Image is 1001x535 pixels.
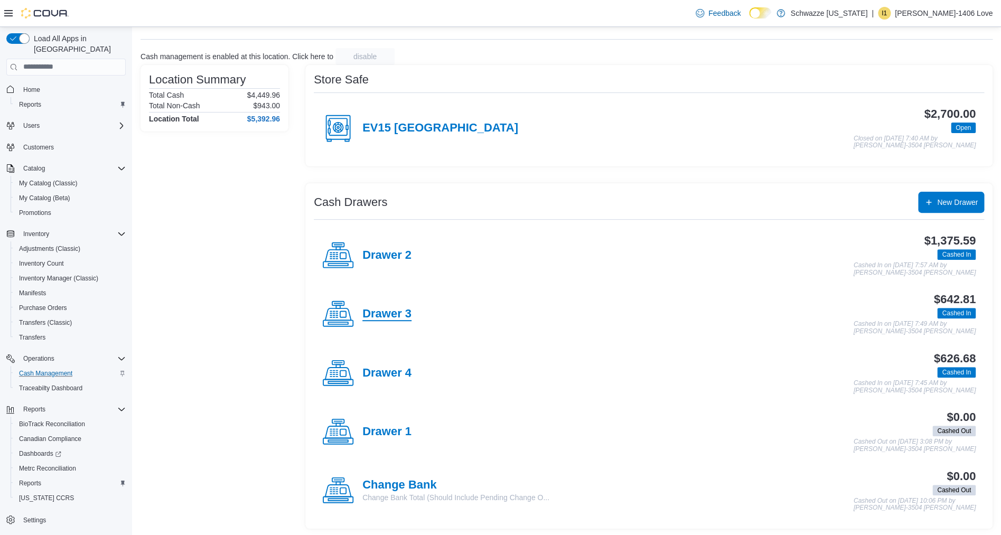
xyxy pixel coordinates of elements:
[19,352,126,365] span: Operations
[23,354,54,363] span: Operations
[149,101,200,110] h6: Total Non-Cash
[924,234,976,247] h3: $1,375.59
[19,179,78,187] span: My Catalog (Classic)
[15,207,55,219] a: Promotions
[11,491,130,505] button: [US_STATE] CCRS
[19,100,41,109] span: Reports
[872,7,874,20] p: |
[314,196,387,209] h3: Cash Drawers
[23,230,49,238] span: Inventory
[23,143,54,152] span: Customers
[2,227,130,241] button: Inventory
[15,447,126,460] span: Dashboards
[19,384,82,392] span: Traceabilty Dashboard
[11,286,130,301] button: Manifests
[11,205,130,220] button: Promotions
[11,191,130,205] button: My Catalog (Beta)
[21,8,69,18] img: Cova
[11,301,130,315] button: Purchase Orders
[11,431,130,446] button: Canadian Compliance
[15,257,126,270] span: Inventory Count
[19,259,64,268] span: Inventory Count
[15,287,50,299] a: Manifests
[854,438,976,453] p: Cashed Out on [DATE] 3:08 PM by [PERSON_NAME]-3504 [PERSON_NAME]
[15,316,126,329] span: Transfers (Classic)
[362,425,411,439] h4: Drawer 1
[937,485,971,495] span: Cashed Out
[19,435,81,443] span: Canadian Compliance
[141,52,333,61] p: Cash management is enabled at this location. Click here to
[19,352,59,365] button: Operations
[895,7,993,20] p: [PERSON_NAME]-1406 Love
[19,403,126,416] span: Reports
[19,83,126,96] span: Home
[11,241,130,256] button: Adjustments (Classic)
[247,115,280,123] h4: $5,392.96
[19,141,58,154] a: Customers
[2,118,130,133] button: Users
[19,304,67,312] span: Purchase Orders
[11,256,130,271] button: Inventory Count
[15,331,126,344] span: Transfers
[937,426,971,436] span: Cashed Out
[790,7,867,20] p: Schwazze [US_STATE]
[30,33,126,54] span: Load All Apps in [GEOGRAPHIC_DATA]
[2,161,130,176] button: Catalog
[19,494,74,502] span: [US_STATE] CCRS
[947,470,976,483] h3: $0.00
[15,177,126,190] span: My Catalog (Classic)
[932,485,976,495] span: Cashed Out
[15,207,126,219] span: Promotions
[924,108,976,120] h3: $2,700.00
[932,426,976,436] span: Cashed Out
[15,287,126,299] span: Manifests
[19,228,126,240] span: Inventory
[149,91,184,99] h6: Total Cash
[749,7,771,18] input: Dark Mode
[15,331,50,344] a: Transfers
[15,177,82,190] a: My Catalog (Classic)
[19,289,46,297] span: Manifests
[947,411,976,424] h3: $0.00
[149,73,246,86] h3: Location Summary
[2,139,130,155] button: Customers
[942,308,971,318] span: Cashed In
[15,418,89,430] a: BioTrack Reconciliation
[362,492,549,503] p: Change Bank Total (Should Include Pending Change O...
[15,242,85,255] a: Adjustments (Classic)
[15,272,126,285] span: Inventory Manager (Classic)
[15,418,126,430] span: BioTrack Reconciliation
[878,7,891,20] div: Isaac-1406 Love
[19,318,72,327] span: Transfers (Classic)
[19,83,44,96] a: Home
[19,333,45,342] span: Transfers
[15,272,102,285] a: Inventory Manager (Classic)
[253,101,280,110] p: $943.00
[15,316,76,329] a: Transfers (Classic)
[23,164,45,173] span: Catalog
[937,249,976,260] span: Cashed In
[15,462,80,475] a: Metrc Reconciliation
[15,382,126,395] span: Traceabilty Dashboard
[19,513,126,526] span: Settings
[15,242,126,255] span: Adjustments (Classic)
[19,140,126,154] span: Customers
[11,366,130,381] button: Cash Management
[23,86,40,94] span: Home
[15,257,68,270] a: Inventory Count
[934,352,976,365] h3: $626.68
[15,302,126,314] span: Purchase Orders
[2,512,130,527] button: Settings
[19,245,80,253] span: Adjustments (Classic)
[19,403,50,416] button: Reports
[19,194,70,202] span: My Catalog (Beta)
[19,162,49,175] button: Catalog
[19,464,76,473] span: Metrc Reconciliation
[882,7,887,20] span: I1
[11,461,130,476] button: Metrc Reconciliation
[23,121,40,130] span: Users
[708,8,741,18] span: Feedback
[15,98,45,111] a: Reports
[11,476,130,491] button: Reports
[854,380,976,394] p: Cashed In on [DATE] 7:45 AM by [PERSON_NAME]-3504 [PERSON_NAME]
